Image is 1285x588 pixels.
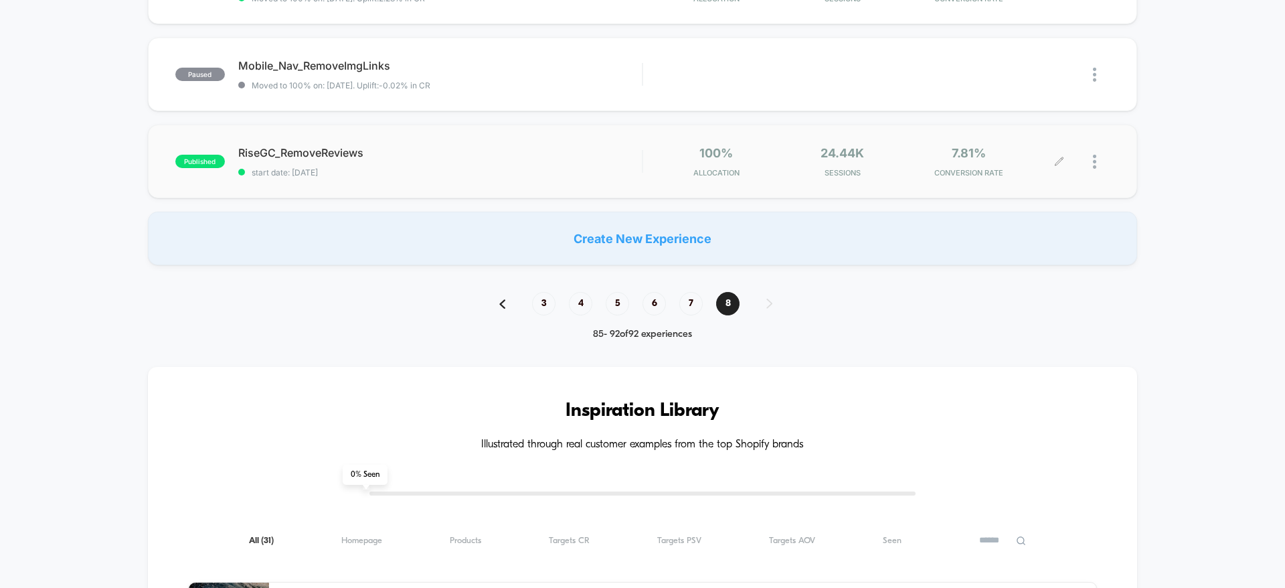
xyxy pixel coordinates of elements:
span: Targets CR [549,536,590,546]
span: 4 [569,292,592,315]
img: close [1093,155,1096,169]
span: start date: [DATE] [238,167,642,177]
span: 7.81% [952,146,986,160]
span: Targets AOV [769,536,815,546]
span: CONVERSION RATE [909,168,1029,177]
span: paused [175,68,225,81]
span: 7 [679,292,703,315]
div: 85 - 92 of 92 experiences [486,329,799,340]
span: ( 31 ) [261,536,274,545]
span: All [249,536,274,546]
span: Sessions [783,168,903,177]
span: Targets PSV [657,536,701,546]
span: Allocation [693,168,740,177]
span: 24.44k [821,146,864,160]
span: 6 [642,292,666,315]
span: Products [450,536,481,546]
span: Moved to 100% on: [DATE] . Uplift: -0.02% in CR [252,80,430,90]
span: 8 [716,292,740,315]
img: close [1093,68,1096,82]
span: published [175,155,225,168]
span: Homepage [341,536,382,546]
span: 100% [699,146,733,160]
span: 0 % Seen [343,465,388,485]
div: Create New Experience [148,212,1137,265]
span: 5 [606,292,629,315]
span: Mobile_Nav_RemoveImgLinks [238,59,642,72]
h3: Inspiration Library [188,400,1097,422]
span: RiseGC_RemoveReviews [238,146,642,159]
span: Seen [883,536,902,546]
h4: Illustrated through real customer examples from the top Shopify brands [188,439,1097,451]
img: pagination back [499,299,505,309]
span: 3 [532,292,555,315]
